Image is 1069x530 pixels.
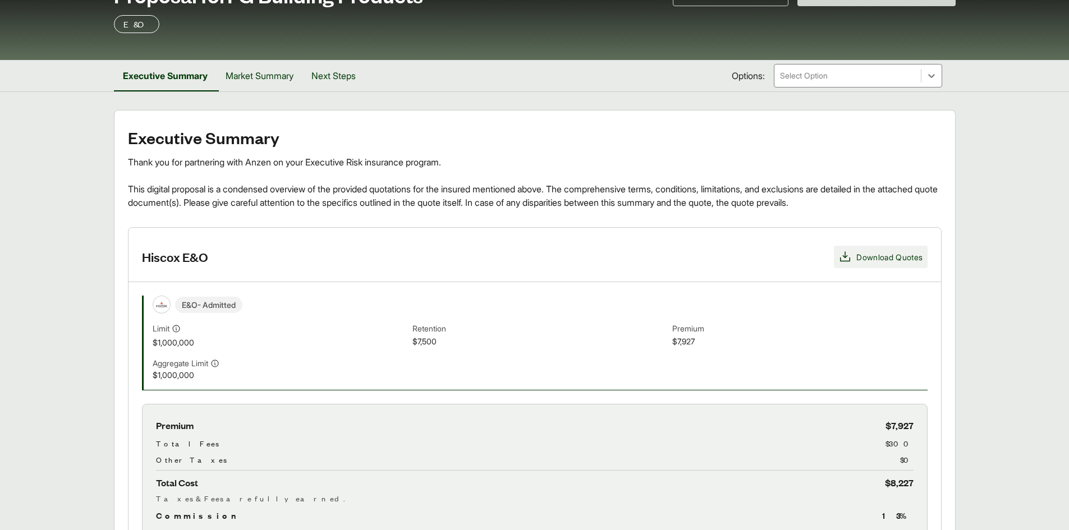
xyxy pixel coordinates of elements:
[302,60,365,91] button: Next Steps
[900,454,914,466] span: $0
[732,69,765,82] span: Options:
[885,475,914,490] span: $8,227
[156,454,227,466] span: Other Taxes
[156,492,914,504] div: Taxes & Fees are fully earned.
[153,337,408,348] span: $1,000,000
[856,251,923,263] span: Download Quotes
[886,418,914,433] span: $7,927
[123,17,150,31] p: E&O
[156,437,219,449] span: Total Fees
[153,369,408,381] span: $1,000,000
[128,155,942,209] div: Thank you for partnering with Anzen on your Executive Risk insurance program. This digital propos...
[153,322,169,334] span: Limit
[156,475,198,490] span: Total Cost
[886,437,914,449] span: $300
[217,60,302,91] button: Market Summary
[834,246,927,268] button: Download Quotes
[153,296,170,313] img: Hiscox
[412,322,668,335] span: Retention
[882,509,914,522] span: 13 %
[114,60,217,91] button: Executive Summary
[175,297,242,313] span: E&O - Admitted
[412,335,668,348] span: $7,500
[153,357,208,369] span: Aggregate Limit
[128,128,942,146] h2: Executive Summary
[672,335,928,348] span: $7,927
[142,248,208,265] h3: Hiscox E&O
[156,418,194,433] span: Premium
[672,322,928,335] span: Premium
[156,509,241,522] span: Commission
